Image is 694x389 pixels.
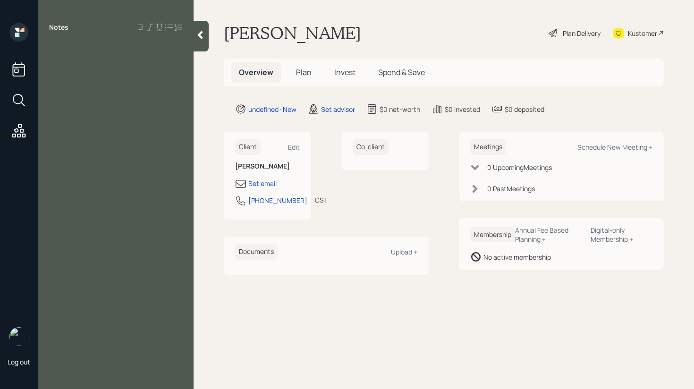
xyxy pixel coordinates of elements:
span: Overview [239,67,273,77]
div: Set advisor [321,104,355,114]
label: Notes [49,23,68,32]
div: CST [315,195,328,205]
div: Schedule New Meeting + [577,143,652,152]
h6: Documents [235,244,278,260]
h6: [PERSON_NAME] [235,162,300,170]
span: Plan [296,67,312,77]
div: 0 Past Meeting s [487,184,535,194]
div: $0 invested [445,104,480,114]
img: retirable_logo.png [9,327,28,346]
h6: Co-client [353,139,389,155]
div: $0 net-worth [380,104,420,114]
div: Set email [248,178,277,188]
div: Edit [288,143,300,152]
h6: Meetings [470,139,506,155]
div: 0 Upcoming Meeting s [487,162,552,172]
span: Invest [334,67,355,77]
span: Spend & Save [378,67,425,77]
div: Upload + [391,247,417,256]
div: Log out [8,357,30,366]
div: [PHONE_NUMBER] [248,195,307,205]
div: Kustomer [628,28,657,38]
div: No active membership [483,252,551,262]
div: Plan Delivery [563,28,601,38]
h6: Client [235,139,261,155]
div: undefined · New [248,104,296,114]
h6: Membership [470,227,515,243]
h1: [PERSON_NAME] [224,23,361,43]
div: Digital-only Membership + [591,226,652,244]
div: Annual Fee Based Planning + [515,226,583,244]
div: $0 deposited [505,104,544,114]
